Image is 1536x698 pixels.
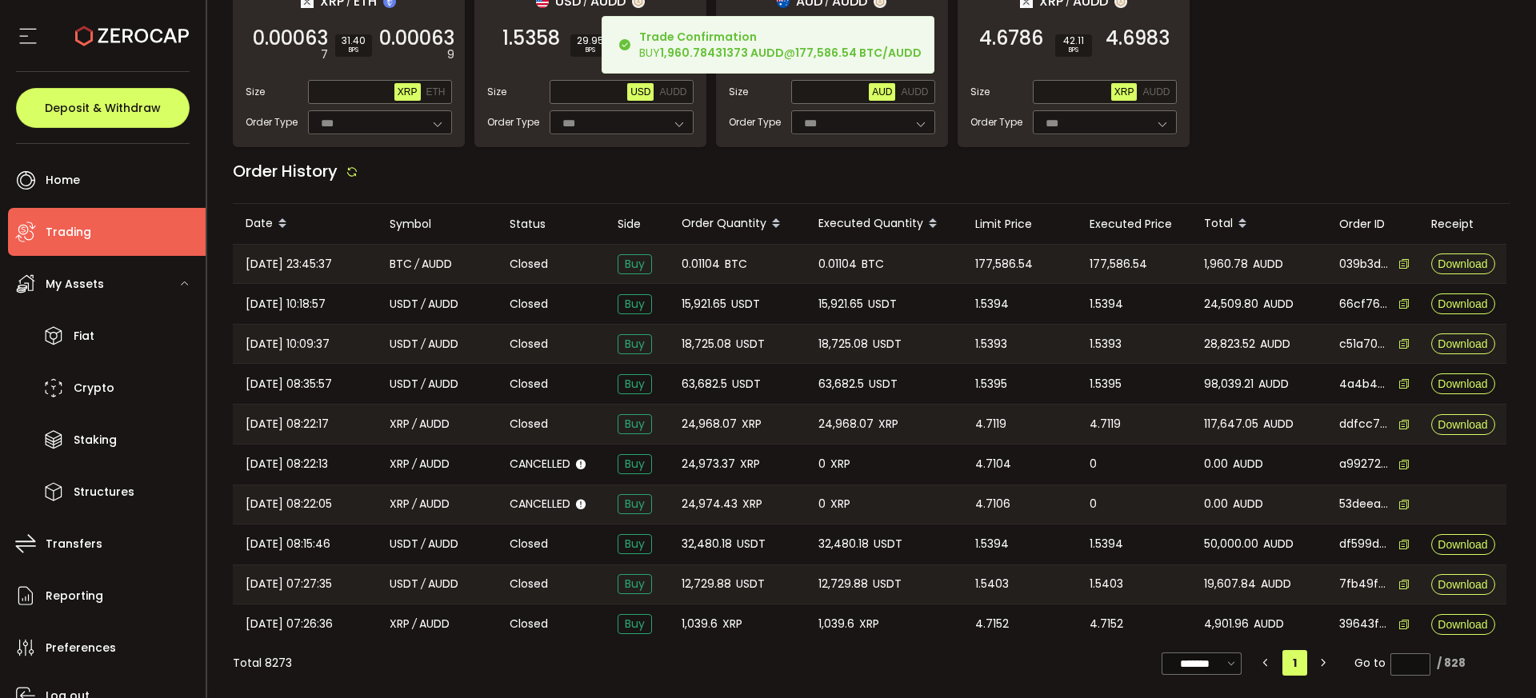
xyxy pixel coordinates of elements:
[1431,253,1495,274] button: Download
[975,255,1033,273] span: 177,586.54
[1339,296,1390,313] span: 66cf7657-ff72-4ab1-9259-6c835ce32ec5
[426,86,446,98] span: ETH
[246,85,265,99] span: Size
[1258,375,1289,393] span: AUDD
[510,456,570,473] span: Cancelled
[428,335,458,353] span: AUDD
[1339,536,1390,552] span: df599ddb-5636-48d9-8525-cff3a1a808d1
[605,215,669,233] div: Side
[1263,535,1294,553] span: AUDD
[46,532,102,556] span: Transfers
[1090,495,1097,513] span: 0
[390,295,418,313] span: USDT
[1090,255,1147,273] span: 177,586.54
[1431,293,1495,314] button: Download
[1111,83,1138,101] button: XRP
[1326,215,1418,233] div: Order ID
[1090,455,1097,473] span: 0
[830,495,850,513] span: XRP
[390,615,410,633] span: XRP
[1106,30,1170,46] span: 4.6983
[1114,86,1134,98] span: XRP
[1438,378,1487,389] span: Download
[398,86,418,98] span: XRP
[46,636,116,660] span: Preferences
[818,575,868,593] span: 12,729.88
[872,86,892,98] span: AUD
[1339,376,1390,393] span: 4a4b44e7-c364-4579-abcd-6b0d9a136327
[818,455,826,473] span: 0
[1062,36,1086,46] span: 42.11
[1437,655,1466,672] div: / 828
[639,29,757,45] b: Trade Confirmation
[1233,495,1263,513] span: AUDD
[394,83,421,101] button: XRP
[46,273,104,296] span: My Assets
[510,416,548,433] span: Closed
[502,30,560,46] span: 1.5358
[510,256,548,273] span: Closed
[618,454,652,474] span: Buy
[1254,615,1284,633] span: AUDD
[510,296,548,313] span: Closed
[377,215,497,233] div: Symbol
[732,375,761,393] span: USDT
[682,255,720,273] span: 0.01104
[428,375,458,393] span: AUDD
[1354,652,1430,674] span: Go to
[342,46,366,55] i: BPS
[246,115,298,130] span: Order Type
[818,255,857,273] span: 0.01104
[419,415,450,433] span: AUDD
[390,495,410,513] span: XRP
[1260,335,1290,353] span: AUDD
[729,115,781,130] span: Order Type
[682,295,726,313] span: 15,921.65
[412,615,417,633] em: /
[419,495,450,513] span: AUDD
[630,86,650,98] span: USD
[1431,333,1495,354] button: Download
[1204,615,1249,633] span: 4,901.96
[1456,621,1536,698] div: Chat Widget
[1204,335,1255,353] span: 28,823.52
[412,495,417,513] em: /
[421,575,426,593] em: /
[1339,456,1390,473] span: a992726c-9a76-4896-b0ac-d48c27e7b6a0
[979,30,1043,46] span: 4.6786
[321,46,328,63] em: 7
[975,495,1010,513] span: 4.7106
[1090,535,1123,553] span: 1.5394
[1204,255,1248,273] span: 1,960.78
[390,255,412,273] span: BTC
[390,575,418,593] span: USDT
[74,429,117,452] span: Staking
[1438,579,1487,590] span: Download
[859,615,879,633] span: XRP
[414,255,419,273] em: /
[618,534,652,554] span: Buy
[1438,539,1487,550] span: Download
[742,495,762,513] span: XRP
[1261,575,1291,593] span: AUDD
[1139,83,1173,101] button: AUDD
[618,574,652,594] span: Buy
[412,455,417,473] em: /
[428,575,458,593] span: AUDD
[1204,295,1258,313] span: 24,509.80
[975,615,1009,633] span: 4.7152
[627,83,654,101] button: USD
[1438,619,1487,630] span: Download
[510,616,548,632] span: Closed
[898,83,931,101] button: AUDD
[682,615,718,633] span: 1,039.6
[729,85,748,99] span: Size
[1431,414,1495,435] button: Download
[510,536,548,552] span: Closed
[795,45,922,61] b: 177,586.54 BTC/AUDD
[1339,616,1390,632] span: 39643ff2-f887-442c-b991-aa9e2601cf8e
[660,45,784,61] b: 1,960.78431373 AUDD
[246,295,326,313] span: [DATE] 10:18:57
[682,335,731,353] span: 18,725.08
[1191,210,1326,237] div: Total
